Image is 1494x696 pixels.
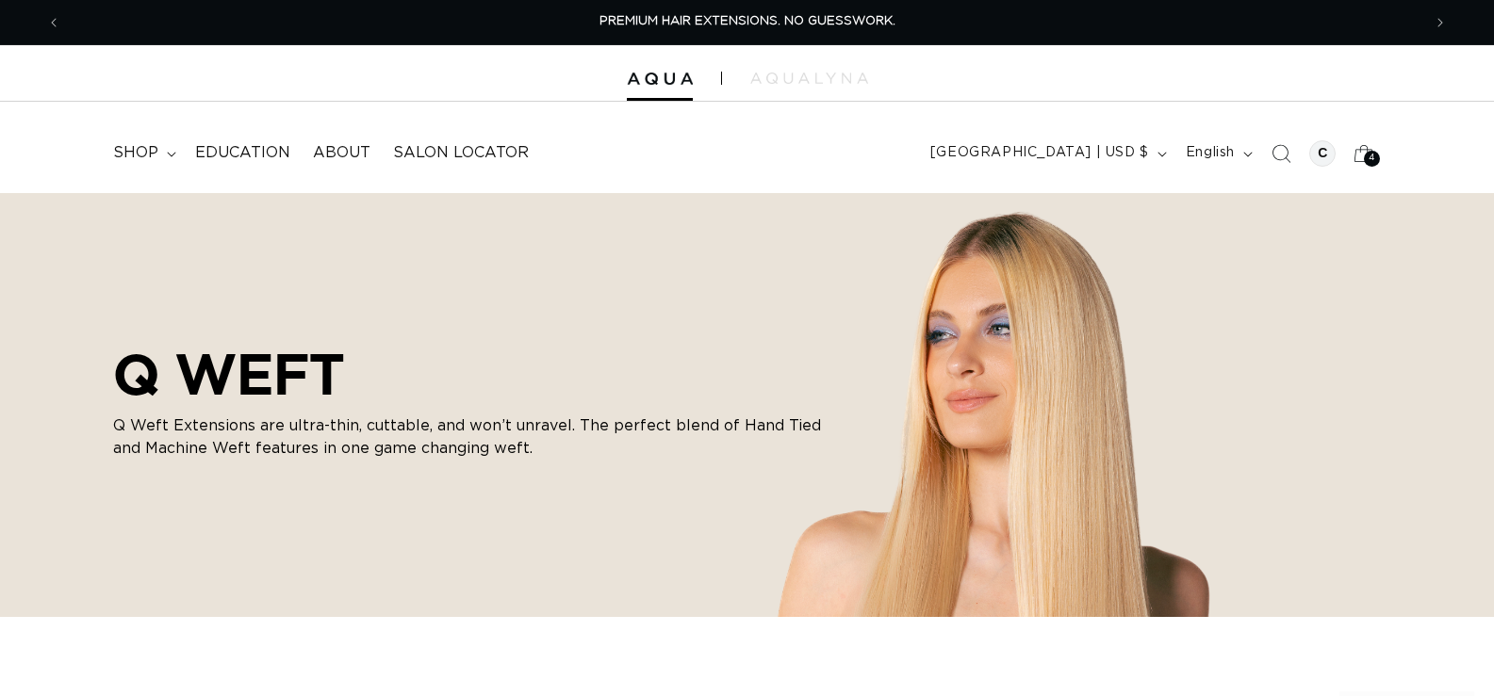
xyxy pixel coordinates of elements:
a: About [302,132,382,174]
span: shop [113,143,158,163]
span: [GEOGRAPHIC_DATA] | USD $ [930,143,1149,163]
span: PREMIUM HAIR EXTENSIONS. NO GUESSWORK. [599,15,895,27]
p: Q Weft Extensions are ultra-thin, cuttable, and won’t unravel. The perfect blend of Hand Tied and... [113,414,829,460]
img: Aqua Hair Extensions [627,73,693,86]
span: English [1186,143,1235,163]
summary: shop [102,132,184,174]
h2: Q WEFT [113,341,829,407]
button: Next announcement [1420,5,1461,40]
span: Salon Locator [393,143,529,163]
span: Education [195,143,290,163]
span: About [313,143,370,163]
a: Education [184,132,302,174]
img: aqualyna.com [750,73,868,84]
a: Salon Locator [382,132,540,174]
button: English [1174,136,1260,171]
span: 4 [1369,151,1375,167]
button: Previous announcement [33,5,74,40]
summary: Search [1260,133,1302,174]
button: [GEOGRAPHIC_DATA] | USD $ [919,136,1174,171]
